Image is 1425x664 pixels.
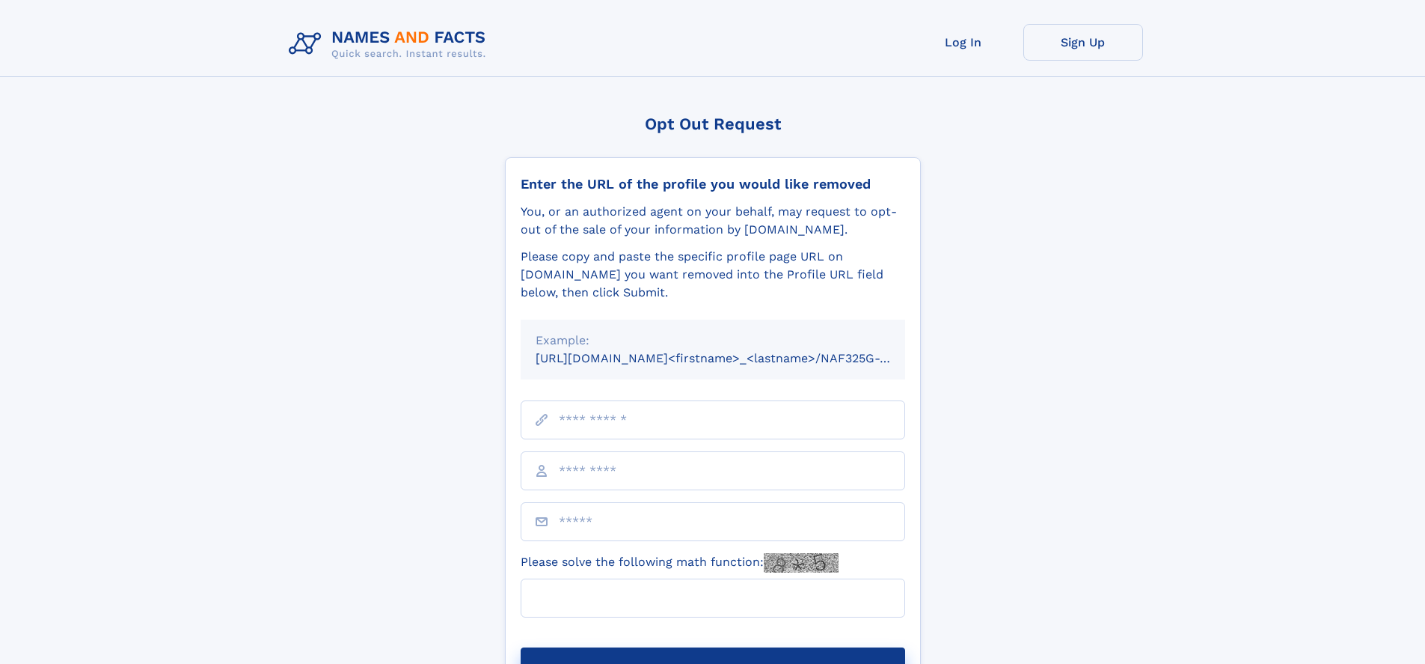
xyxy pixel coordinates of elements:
[536,351,934,365] small: [URL][DOMAIN_NAME]<firstname>_<lastname>/NAF325G-xxxxxxxx
[521,176,905,192] div: Enter the URL of the profile you would like removed
[536,332,890,350] div: Example:
[283,24,498,64] img: Logo Names and Facts
[904,24,1023,61] a: Log In
[521,203,905,239] div: You, or an authorized agent on your behalf, may request to opt-out of the sale of your informatio...
[505,115,921,133] div: Opt Out Request
[521,248,905,302] div: Please copy and paste the specific profile page URL on [DOMAIN_NAME] you want removed into the Pr...
[1023,24,1143,61] a: Sign Up
[521,553,839,573] label: Please solve the following math function:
